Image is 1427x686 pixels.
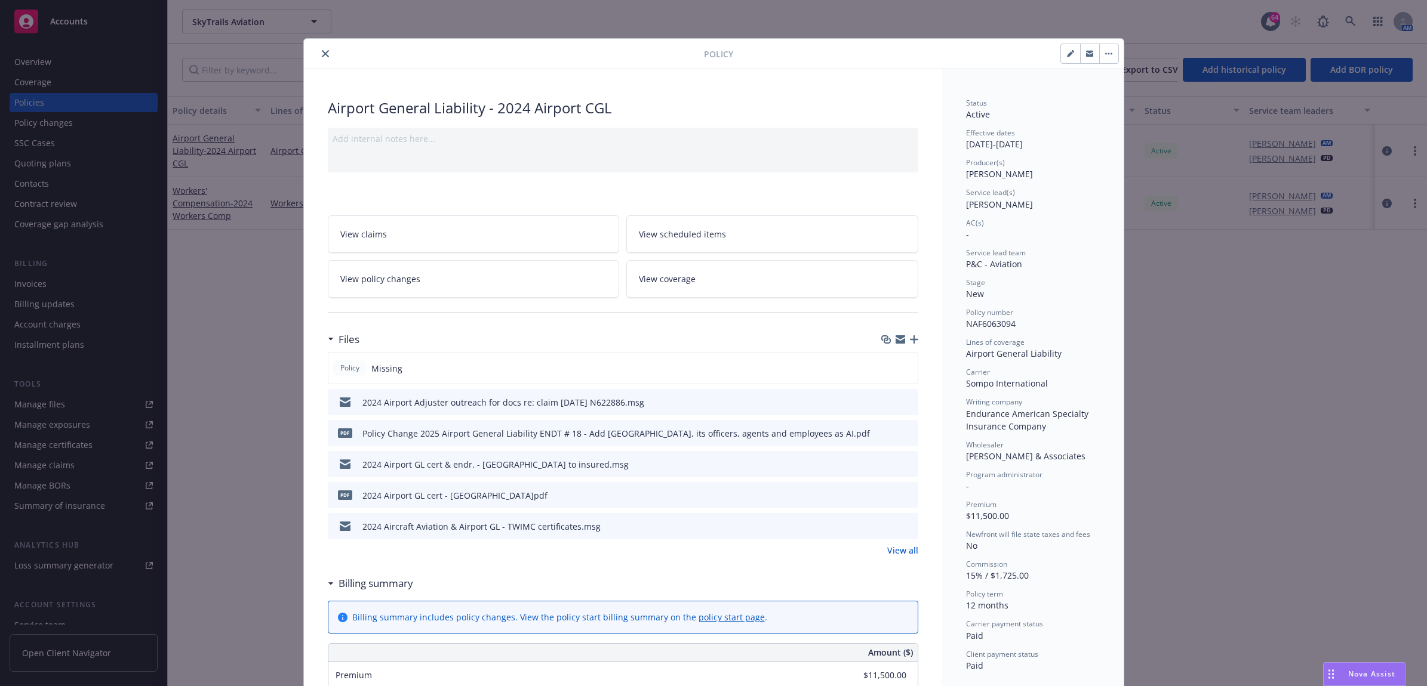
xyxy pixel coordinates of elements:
[884,489,893,502] button: download file
[626,260,918,298] a: View coverage
[966,128,1015,138] span: Effective dates
[966,109,990,120] span: Active
[362,489,548,502] div: 2024 Airport GL cert - [GEOGRAPHIC_DATA]pdf
[639,228,726,240] span: View scheduled items
[1323,662,1406,686] button: Nova Assist
[966,570,1029,581] span: 15% / $1,725.00
[339,576,413,591] h3: Billing summary
[362,458,629,471] div: 2024 Airport GL cert & endr. - [GEOGRAPHIC_DATA] to insured.msg
[328,260,620,298] a: View policy changes
[966,440,1004,450] span: Wholesaler
[318,47,333,61] button: close
[362,396,644,409] div: 2024 Airport Adjuster outreach for docs re: claim [DATE] N622886.msg
[352,611,767,623] div: Billing summary includes policy changes. View the policy start billing summary on the .
[966,218,984,228] span: AC(s)
[966,589,1003,599] span: Policy term
[338,490,352,499] span: pdf
[704,48,733,60] span: Policy
[966,480,969,492] span: -
[966,348,1062,359] span: Airport General Liability
[884,458,893,471] button: download file
[362,427,870,440] div: Policy Change 2025 Airport General Liability ENDT # 18 - Add [GEOGRAPHIC_DATA], its officers, age...
[966,469,1042,480] span: Program administrator
[339,332,359,347] h3: Files
[966,630,983,641] span: Paid
[868,646,913,659] span: Amount ($)
[884,520,893,533] button: download file
[362,520,601,533] div: 2024 Aircraft Aviation & Airport GL - TWIMC certificates.msg
[966,397,1022,407] span: Writing company
[903,396,914,409] button: preview file
[966,128,1100,150] div: [DATE] - [DATE]
[966,499,997,509] span: Premium
[966,277,985,288] span: Stage
[966,510,1009,521] span: $11,500.00
[336,669,372,681] span: Premium
[966,307,1013,317] span: Policy number
[1324,663,1339,685] div: Drag to move
[966,318,1016,329] span: NAF6063094
[887,544,918,557] a: View all
[966,288,984,299] span: New
[966,98,987,108] span: Status
[966,559,1007,569] span: Commission
[966,199,1033,210] span: [PERSON_NAME]
[966,649,1038,659] span: Client payment status
[966,228,969,240] span: -
[966,660,983,671] span: Paid
[966,337,1025,347] span: Lines of coverage
[328,576,413,591] div: Billing summary
[966,408,1091,432] span: Endurance American Specialty Insurance Company
[338,428,352,437] span: pdf
[966,600,1008,611] span: 12 months
[903,458,914,471] button: preview file
[966,367,990,377] span: Carrier
[966,258,1022,270] span: P&C - Aviation
[966,168,1033,180] span: [PERSON_NAME]
[884,427,893,440] button: download file
[836,666,914,684] input: 0.00
[966,157,1005,168] span: Producer(s)
[903,427,914,440] button: preview file
[626,215,918,253] a: View scheduled items
[966,187,1015,197] span: Service lead(s)
[340,273,420,285] span: View policy changes
[966,248,1026,258] span: Service lead team
[340,228,387,240] span: View claims
[966,619,1043,629] span: Carrier payment status
[639,273,696,285] span: View coverage
[966,529,1090,539] span: Newfront will file state taxes and fees
[371,362,402,375] span: Missing
[328,332,359,347] div: Files
[884,396,893,409] button: download file
[966,450,1085,462] span: [PERSON_NAME] & Associates
[338,363,362,373] span: Policy
[699,611,765,623] a: policy start page
[903,520,914,533] button: preview file
[966,540,977,551] span: No
[966,378,1048,389] span: Sompo International
[328,98,918,118] div: Airport General Liability - 2024 Airport CGL
[1348,669,1395,679] span: Nova Assist
[903,489,914,502] button: preview file
[333,132,914,145] div: Add internal notes here...
[328,215,620,253] a: View claims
